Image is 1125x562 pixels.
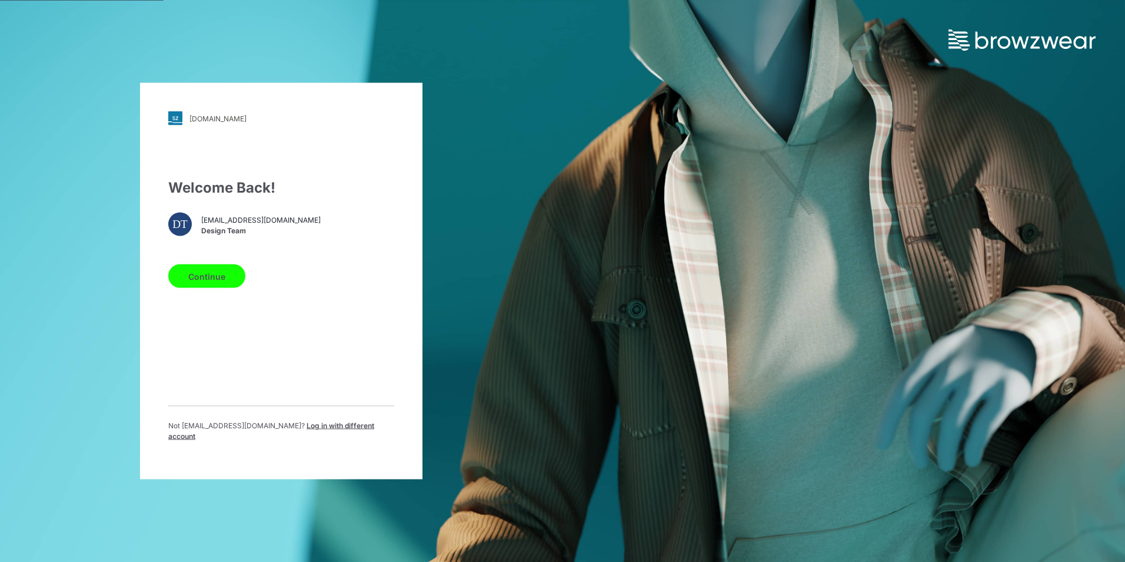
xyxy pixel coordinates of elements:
div: [DOMAIN_NAME] [189,114,247,123]
p: Not [EMAIL_ADDRESS][DOMAIN_NAME] ? [168,421,394,442]
img: svg+xml;base64,PHN2ZyB3aWR0aD0iMjgiIGhlaWdodD0iMjgiIHZpZXdCb3g9IjAgMCAyOCAyOCIgZmlsbD0ibm9uZSIgeG... [168,111,182,125]
a: [DOMAIN_NAME] [168,111,394,125]
div: Welcome Back! [168,177,394,199]
img: browzwear-logo.73288ffb.svg [948,29,1096,51]
div: DT [168,213,192,236]
button: Continue [168,265,245,288]
span: [EMAIL_ADDRESS][DOMAIN_NAME] [201,214,321,225]
span: Design Team [201,225,321,236]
